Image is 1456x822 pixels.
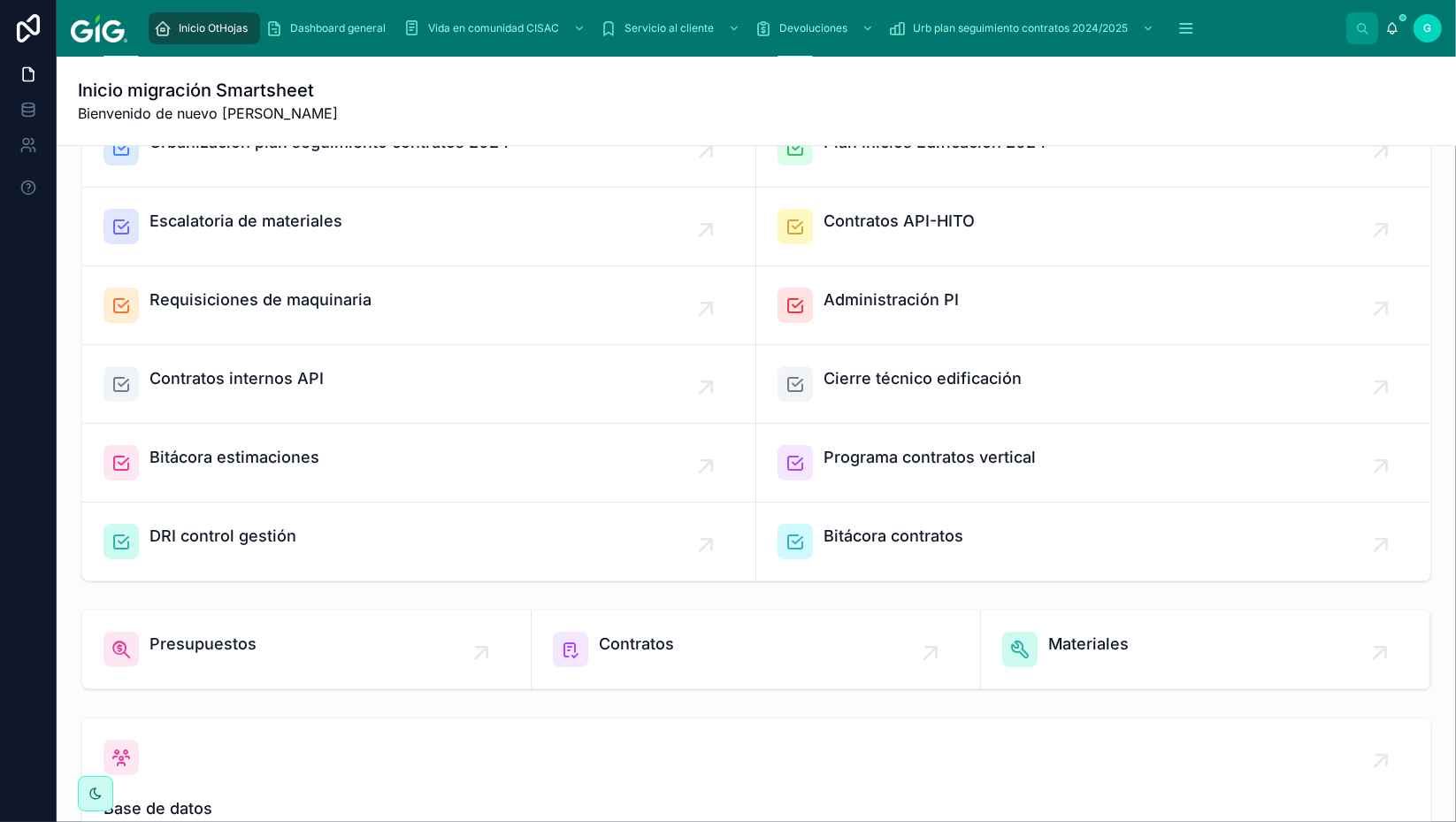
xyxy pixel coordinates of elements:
[1424,21,1432,35] span: G
[594,12,749,44] a: Servicio al cliente
[71,14,127,42] img: App logo
[398,12,594,44] a: Vida en comunidad CISAC
[82,109,756,188] a: Urbanización plan seguimiento contratos 2024
[625,21,714,35] span: Servicio al cliente
[824,209,975,234] span: Contratos API-HITO
[428,21,559,35] span: Vida en comunidad CISAC
[103,796,1409,821] span: Base de datos
[149,366,324,391] span: Contratos internos API
[260,12,398,44] a: Dashboard general
[824,445,1036,470] span: Programa contratos vertical
[756,424,1430,503] a: Programa contratos vertical
[78,78,338,103] h1: Inicio migración Smartsheet
[599,632,674,657] span: Contratos
[756,109,1430,188] a: Plan Inicios Edificación 2024
[149,209,342,234] span: Escalatoria de materiales
[1048,632,1129,657] span: Materiales
[82,503,756,580] a: DRI control gestión
[290,21,386,35] span: Dashboard general
[149,12,260,44] a: Inicio OtHojas
[824,524,963,549] span: Bitácora contratos
[756,266,1430,345] a: Administración PI
[756,345,1430,424] a: Cierre técnico edificación
[883,12,1163,44] a: Urb plan seguimiento contratos 2024/2025
[532,611,981,688] a: Contratos
[179,21,248,35] span: Inicio OtHojas
[824,366,1022,391] span: Cierre técnico edificación
[981,611,1430,688] a: Materiales
[82,266,756,345] a: Requisiciones de maquinaria
[149,524,296,549] span: DRI control gestión
[149,445,319,470] span: Bitácora estimaciones
[82,188,756,266] a: Escalatoria de materiales
[82,611,532,688] a: Presupuestos
[149,288,372,312] span: Requisiciones de maquinaria
[78,103,338,124] span: Bienvenido de nuevo [PERSON_NAME]
[82,424,756,503] a: Bitácora estimaciones
[779,21,847,35] span: Devoluciones
[142,9,1346,48] div: scrollable content
[756,503,1430,580] a: Bitácora contratos
[749,12,883,44] a: Devoluciones
[913,21,1128,35] span: Urb plan seguimiento contratos 2024/2025
[82,345,756,424] a: Contratos internos API
[824,288,959,312] span: Administración PI
[756,188,1430,266] a: Contratos API-HITO
[149,632,257,657] span: Presupuestos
